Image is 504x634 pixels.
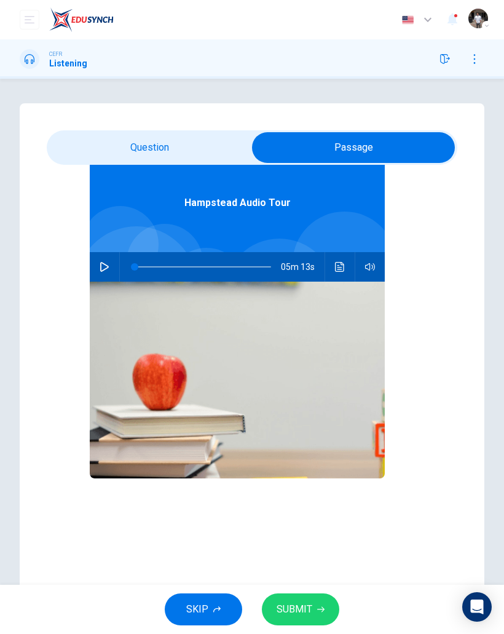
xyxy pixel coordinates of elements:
span: SUBMIT [277,601,312,618]
h1: Listening [49,58,87,68]
img: Profile picture [468,9,488,28]
button: SKIP [165,593,242,625]
span: 05m 13s [281,252,325,282]
span: CEFR [49,50,62,58]
button: open mobile menu [20,10,39,30]
div: Open Intercom Messenger [462,592,492,622]
img: en [400,15,415,25]
img: Hampstead Audio Tour [90,282,385,478]
span: Hampstead Audio Tour [184,196,291,210]
button: SUBMIT [262,593,339,625]
img: ELTC logo [49,7,114,32]
span: SKIP [186,601,208,618]
button: Click to see the audio transcription [330,252,350,282]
